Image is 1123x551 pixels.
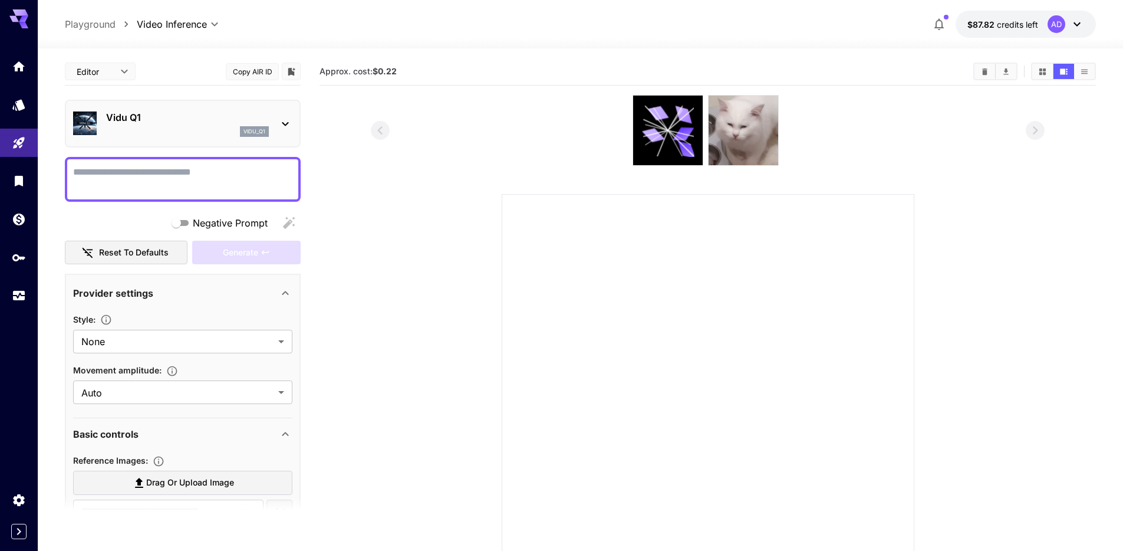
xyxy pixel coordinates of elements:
button: Reset to defaults [65,241,187,265]
div: Settings [12,493,26,507]
div: Basic controls [73,420,292,448]
span: Auto [81,386,274,400]
div: Library [12,170,26,185]
button: Copy AIR ID [226,63,279,80]
label: Drag or upload image [73,471,292,495]
button: Add to library [286,64,297,78]
button: Show media in video view [1053,64,1074,79]
button: Upload a reference image to guide the result. Supported formats: MP4, WEBM and MOV. [148,455,169,467]
span: Movement amplitude : [73,365,162,375]
button: Show media in grid view [1032,64,1053,79]
span: Style : [73,314,95,324]
span: $87.82 [967,19,997,29]
div: Clear AllDownload All [973,63,1017,80]
a: Playground [65,17,116,31]
button: Expand sidebar [11,524,27,539]
button: Show media in list view [1074,64,1095,79]
button: Clear All [974,64,995,79]
div: Provider settings [73,279,292,307]
div: AD [1048,15,1065,33]
button: $87.81895AD [956,11,1096,38]
div: Home [12,59,26,74]
div: API Keys [12,250,26,265]
button: Download All [996,64,1016,79]
div: Playground [12,132,26,146]
p: vidu_q1 [243,127,265,136]
b: $0.22 [373,66,397,76]
div: Show media in grid viewShow media in video viewShow media in list view [1031,63,1096,80]
span: Negative Prompt [193,216,268,230]
p: Provider settings [73,286,153,300]
span: Reference Images : [73,455,148,465]
div: Wallet [12,212,26,227]
div: Models [12,97,26,112]
span: None [81,334,274,349]
div: Vidu Q1vidu_q1 [73,106,292,142]
span: Video Inference [137,17,207,31]
nav: breadcrumb [65,17,137,31]
p: Basic controls [73,427,139,441]
span: Editor [77,65,113,78]
span: Approx. cost: [320,66,397,76]
span: credits left [997,19,1038,29]
p: Vidu Q1 [106,110,269,124]
div: $87.81895 [967,18,1038,31]
img: uuYEKAAAAAZJREFUAwAfqp2Wt3Q2NwAAAABJRU5ErkJggg== [709,96,778,165]
span: Drag or upload image [146,475,234,490]
div: Usage [12,288,26,303]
